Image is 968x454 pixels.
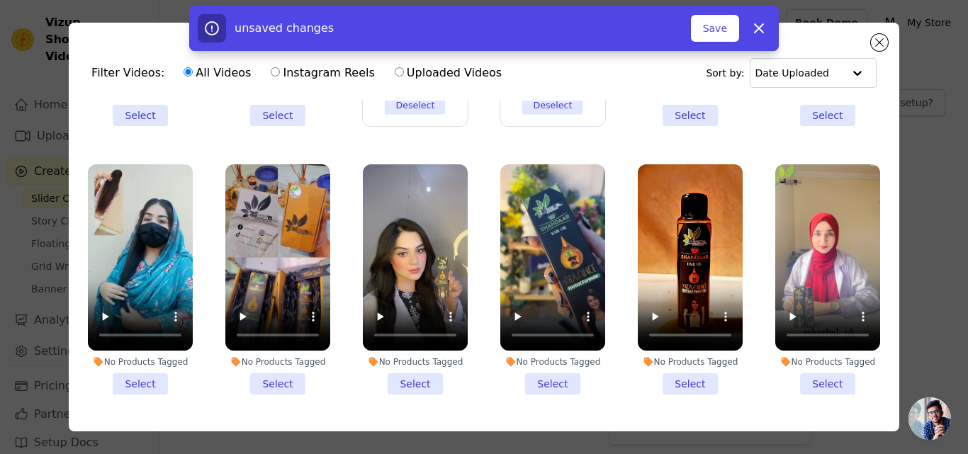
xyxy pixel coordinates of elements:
[775,356,880,368] div: No Products Tagged
[908,397,951,440] div: Open chat
[500,356,605,368] div: No Products Tagged
[394,64,502,82] label: Uploaded Videos
[270,64,375,82] label: Instagram Reels
[88,356,193,368] div: No Products Tagged
[706,58,877,88] div: Sort by:
[235,21,334,35] span: unsaved changes
[638,356,743,368] div: No Products Tagged
[225,356,330,368] div: No Products Tagged
[183,64,252,82] label: All Videos
[91,57,510,89] div: Filter Videos:
[363,356,468,368] div: No Products Tagged
[691,15,739,42] button: Save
